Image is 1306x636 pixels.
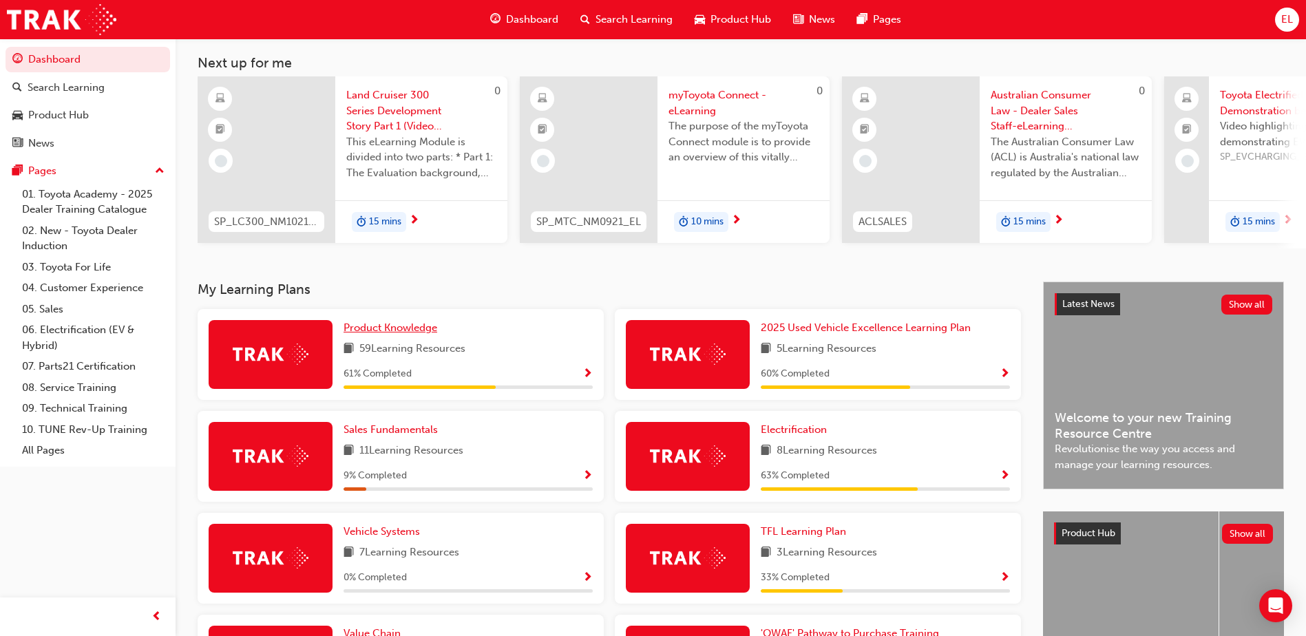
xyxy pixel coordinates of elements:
span: 63 % Completed [761,468,830,484]
span: news-icon [12,138,23,150]
span: 59 Learning Resources [359,341,465,358]
span: duration-icon [1001,213,1011,231]
button: Show all [1222,524,1274,544]
a: car-iconProduct Hub [684,6,782,34]
a: Latest NewsShow allWelcome to your new Training Resource CentreRevolutionise the way you access a... [1043,282,1284,489]
button: Show all [1221,295,1273,315]
a: All Pages [17,440,170,461]
a: 2025 Used Vehicle Excellence Learning Plan [761,320,976,336]
button: DashboardSearch LearningProduct HubNews [6,44,170,158]
span: learningResourceType_ELEARNING-icon [860,90,870,108]
button: Show Progress [1000,467,1010,485]
span: booktick-icon [215,121,225,139]
span: 7 Learning Resources [359,544,459,562]
span: Dashboard [506,12,558,28]
span: Pages [873,12,901,28]
span: pages-icon [12,165,23,178]
img: Trak [7,4,116,35]
a: 06. Electrification (EV & Hybrid) [17,319,170,356]
span: learningResourceType_ELEARNING-icon [538,90,547,108]
button: Pages [6,158,170,184]
span: News [809,12,835,28]
span: Product Hub [1062,527,1115,539]
span: Australian Consumer Law - Dealer Sales Staff-eLearning module [991,87,1141,134]
span: Welcome to your new Training Resource Centre [1055,410,1272,441]
span: learningRecordVerb_NONE-icon [859,155,872,167]
span: 5 Learning Resources [777,341,876,358]
span: 60 % Completed [761,366,830,382]
a: Product HubShow all [1054,522,1273,544]
span: 0 % Completed [344,570,407,586]
span: search-icon [580,11,590,28]
span: learningRecordVerb_NONE-icon [1181,155,1194,167]
img: Trak [650,343,726,365]
span: duration-icon [357,213,366,231]
a: Product Hub [6,103,170,128]
span: The Australian Consumer Law (ACL) is Australia's national law regulated by the Australian Competi... [991,134,1141,181]
span: 61 % Completed [344,366,412,382]
span: SP_MTC_NM0921_EL [536,214,641,230]
span: Electrification [761,423,827,436]
span: Show Progress [1000,470,1010,483]
div: Search Learning [28,80,105,96]
span: Revolutionise the way you access and manage your learning resources. [1055,441,1272,472]
a: Latest NewsShow all [1055,293,1272,315]
button: Show Progress [1000,569,1010,586]
a: 08. Service Training [17,377,170,399]
span: 10 mins [691,214,724,230]
span: ACLSALES [859,214,907,230]
span: duration-icon [679,213,688,231]
span: next-icon [731,215,741,227]
a: 0SP_MTC_NM0921_ELmyToyota Connect - eLearningThe purpose of the myToyota Connect module is to pro... [520,76,830,243]
span: 0 [494,85,501,97]
a: TFL Learning Plan [761,524,852,540]
img: Trak [233,445,308,467]
span: book-icon [344,544,354,562]
span: 3 Learning Resources [777,544,877,562]
span: Product Hub [710,12,771,28]
span: 33 % Completed [761,570,830,586]
button: Show Progress [582,365,593,383]
span: 15 mins [369,214,401,230]
span: Vehicle Systems [344,525,420,538]
span: prev-icon [151,608,162,626]
span: myToyota Connect - eLearning [668,87,819,118]
span: 0 [1139,85,1145,97]
div: Pages [28,163,56,179]
span: 11 Learning Resources [359,443,463,460]
span: booktick-icon [1182,121,1192,139]
span: Show Progress [1000,368,1010,381]
a: 07. Parts21 Certification [17,356,170,377]
span: next-icon [409,215,419,227]
span: search-icon [12,82,22,94]
a: search-iconSearch Learning [569,6,684,34]
h3: Next up for me [176,55,1306,71]
span: book-icon [761,341,771,358]
span: news-icon [793,11,803,28]
a: 05. Sales [17,299,170,320]
a: 0SP_LC300_NM1021_VD1Land Cruiser 300 Series Development Story Part 1 (Video Learning Module)This ... [198,76,507,243]
button: Show Progress [582,569,593,586]
span: Show Progress [1000,572,1010,584]
a: news-iconNews [782,6,846,34]
span: booktick-icon [860,121,870,139]
img: Trak [233,343,308,365]
a: News [6,131,170,156]
span: Sales Fundamentals [344,423,438,436]
span: Search Learning [596,12,673,28]
button: Show Progress [1000,365,1010,383]
span: next-icon [1053,215,1064,227]
span: learningResourceType_ELEARNING-icon [215,90,225,108]
a: 01. Toyota Academy - 2025 Dealer Training Catalogue [17,184,170,220]
span: book-icon [344,443,354,460]
span: TFL Learning Plan [761,525,846,538]
a: 09. Technical Training [17,398,170,419]
a: Electrification [761,422,832,438]
div: Product Hub [28,107,89,123]
span: This eLearning Module is divided into two parts: * Part 1: The Evaluation background, and key cha... [346,134,496,181]
img: Trak [233,547,308,569]
span: learningRecordVerb_NONE-icon [537,155,549,167]
a: Dashboard [6,47,170,72]
span: 15 mins [1013,214,1046,230]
